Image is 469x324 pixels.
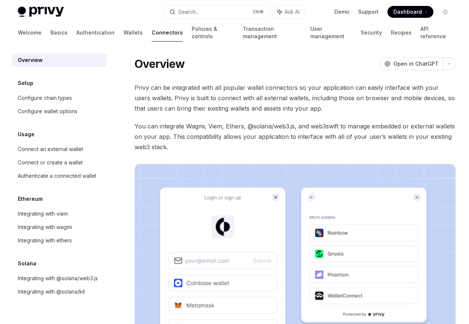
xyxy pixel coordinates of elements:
a: Overview [12,53,107,67]
a: Connect or create a wallet [12,156,107,169]
h1: Overview [135,57,185,71]
div: Configure chain types [18,94,72,102]
a: Integrating with ethers [12,234,107,247]
a: Support [358,8,379,16]
a: Integrating with wagmi [12,220,107,234]
a: Welcome [18,24,42,42]
a: Demo [334,8,349,16]
img: light logo [18,7,64,17]
div: Connect an external wallet [18,145,83,154]
h5: Setup [18,79,33,88]
a: Connectors [152,24,183,42]
a: Dashboard [387,6,433,18]
button: Search...CtrlK [164,5,268,19]
button: Toggle dark mode [439,6,451,18]
a: Wallets [123,24,143,42]
h5: Solana [18,259,36,268]
span: Ctrl K [253,9,264,15]
div: Integrating with @solana/kit [18,287,85,296]
div: Integrating with @solana/web3.js [18,274,98,283]
span: Ask AI [285,8,300,16]
span: Privy can be integrated with all popular wallet connectors so your application can easily interfa... [135,82,456,114]
a: Recipes [391,24,412,42]
a: Transaction management [243,24,301,42]
div: Configure wallet options [18,107,77,116]
a: Authenticate a connected wallet [12,169,107,183]
span: Dashboard [393,8,422,16]
button: Open in ChatGPT [380,58,443,70]
h5: Usage [18,130,34,139]
div: Integrating with wagmi [18,223,72,232]
a: Authentication [76,24,115,42]
a: Policies & controls [192,24,234,42]
a: User management [310,24,352,42]
a: Integrating with @solana/kit [12,285,107,298]
div: Connect or create a wallet [18,158,83,167]
a: Configure wallet options [12,105,107,118]
span: Open in ChatGPT [393,60,439,68]
div: Integrating with ethers [18,236,72,245]
button: Ask AI [272,5,305,19]
div: Integrating with viem [18,209,68,218]
div: Search... [178,7,199,16]
a: Configure chain types [12,91,107,105]
a: Integrating with viem [12,207,107,220]
h5: Ethereum [18,194,43,203]
span: You can integrate Wagmi, Viem, Ethers, @solana/web3.js, and web3swift to manage embedded or exter... [135,121,456,152]
div: Authenticate a connected wallet [18,171,96,180]
a: Basics [50,24,67,42]
div: Overview [18,56,43,65]
a: Security [361,24,382,42]
a: API reference [420,24,451,42]
a: Connect an external wallet [12,143,107,156]
a: Integrating with @solana/web3.js [12,272,107,285]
